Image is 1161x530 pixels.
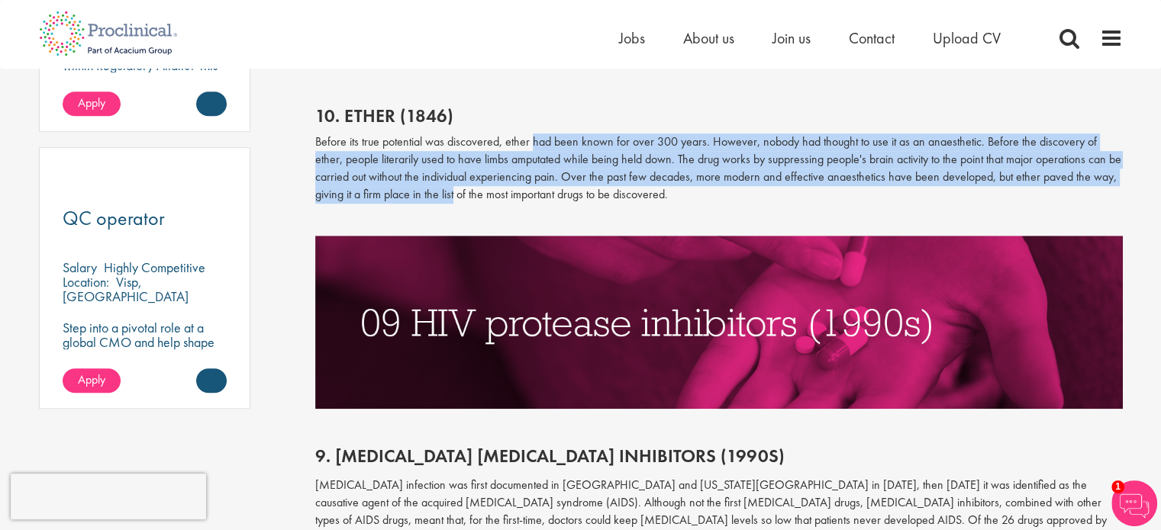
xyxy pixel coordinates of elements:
img: Chatbot [1111,480,1157,526]
a: Join us [772,28,811,48]
p: Before its true potential was discovered, ether had been known for over 300 years. However, nobod... [315,133,1123,203]
a: QC operator [63,209,227,228]
p: Step into a pivotal role at a global CMO and help shape the future of healthcare manufacturing. [63,320,227,378]
span: QC operator [63,205,165,231]
span: Apply [78,371,105,387]
a: Upload CV [933,28,1001,48]
span: 1 [1111,480,1124,493]
span: 9. [MEDICAL_DATA] [MEDICAL_DATA] inhibitors (1990s) [315,444,785,467]
span: Apply [78,95,105,111]
a: Apply [63,368,121,393]
span: Salary [63,259,97,276]
a: About us [683,28,734,48]
iframe: reCAPTCHA [11,474,206,519]
span: Location: [63,273,109,291]
a: Jobs [619,28,645,48]
p: Highly Competitive [104,259,205,276]
a: Apply [63,92,121,116]
p: Visp, [GEOGRAPHIC_DATA] [63,273,189,305]
a: Contact [849,28,895,48]
h2: 10. Ether (1846) [315,106,1123,126]
img: HIV PROTEASE INHIBITORS (1990S) [315,236,1123,409]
